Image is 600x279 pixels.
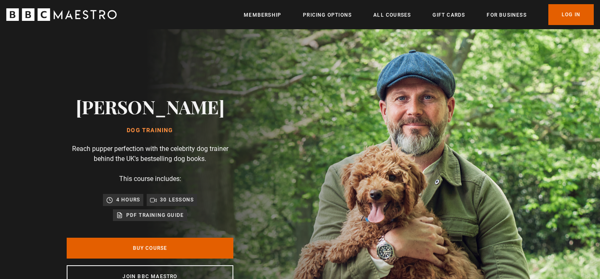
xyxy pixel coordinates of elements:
p: 30 lessons [160,196,194,204]
a: Gift Cards [432,11,465,19]
a: Membership [244,11,281,19]
a: For business [487,11,526,19]
h2: [PERSON_NAME] [76,96,225,117]
p: This course includes: [119,174,181,184]
a: Buy Course [67,238,233,259]
a: Pricing Options [303,11,352,19]
nav: Primary [244,4,594,25]
h1: Dog Training [76,127,225,134]
a: All Courses [373,11,411,19]
a: Log In [548,4,594,25]
p: PDF training guide [126,211,184,219]
svg: BBC Maestro [6,8,117,21]
p: Reach pupper perfection with the celebrity dog trainer behind the UK's bestselling dog books. [67,144,233,164]
p: 4 hours [116,196,140,204]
